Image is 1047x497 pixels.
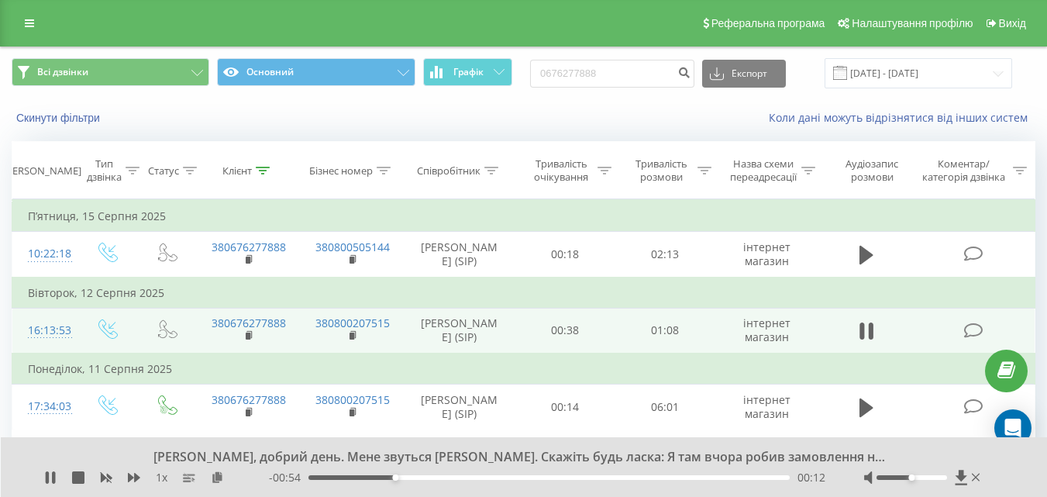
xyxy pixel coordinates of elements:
[315,240,390,254] a: 380800505144
[12,354,1035,385] td: Понеділок, 11 Серпня 2025
[833,157,911,184] div: Аудіозапис розмови
[530,60,694,88] input: Пошук за номером
[423,58,512,86] button: Графік
[404,385,515,430] td: [PERSON_NAME] (SIP)
[37,66,88,78] span: Всі дзвінки
[156,470,167,485] span: 1 x
[417,164,480,178] div: Співробітник
[28,239,60,269] div: 10:22:18
[212,316,286,330] a: 380676277888
[269,470,308,485] span: - 00:54
[453,67,484,78] span: Графік
[3,164,81,178] div: [PERSON_NAME]
[769,110,1035,125] a: Коли дані можуть відрізнятися вiд інших систем
[404,308,515,354] td: [PERSON_NAME] (SIP)
[404,232,515,278] td: [PERSON_NAME] (SIP)
[12,58,209,86] button: Всі дзвінки
[315,316,390,330] a: 380800207515
[28,316,60,346] div: 16:13:53
[515,385,615,430] td: 00:14
[217,58,415,86] button: Основний
[702,60,786,88] button: Експорт
[12,278,1035,309] td: Вівторок, 12 Серпня 2025
[87,157,122,184] div: Тип дзвінка
[12,201,1035,232] td: П’ятниця, 15 Серпня 2025
[529,157,594,184] div: Тривалість очікування
[309,164,373,178] div: Бізнес номер
[629,157,694,184] div: Тривалість розмови
[515,232,615,278] td: 00:18
[315,392,390,407] a: 380800207515
[715,232,819,278] td: інтернет магазин
[908,475,914,481] div: Accessibility label
[392,475,398,481] div: Accessibility label
[148,164,179,178] div: Статус
[715,385,819,430] td: інтернет магазин
[28,392,60,422] div: 17:34:03
[212,392,286,407] a: 380676277888
[515,308,615,354] td: 00:38
[729,157,797,184] div: Назва схеми переадресації
[797,470,825,485] span: 00:12
[918,157,1009,184] div: Коментар/категорія дзвінка
[994,409,1032,447] div: Open Intercom Messenger
[715,308,819,354] td: інтернет магазин
[615,308,715,354] td: 01:08
[222,164,252,178] div: Клієнт
[138,449,890,466] div: [PERSON_NAME], добрий день. Мене звуться [PERSON_NAME]. Скажіть будь ласка: Я там вчора робив зам...
[852,17,973,29] span: Налаштування профілю
[615,385,715,430] td: 06:01
[711,17,825,29] span: Реферальна програма
[999,17,1026,29] span: Вихід
[12,111,108,125] button: Скинути фільтри
[615,232,715,278] td: 02:13
[212,240,286,254] a: 380676277888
